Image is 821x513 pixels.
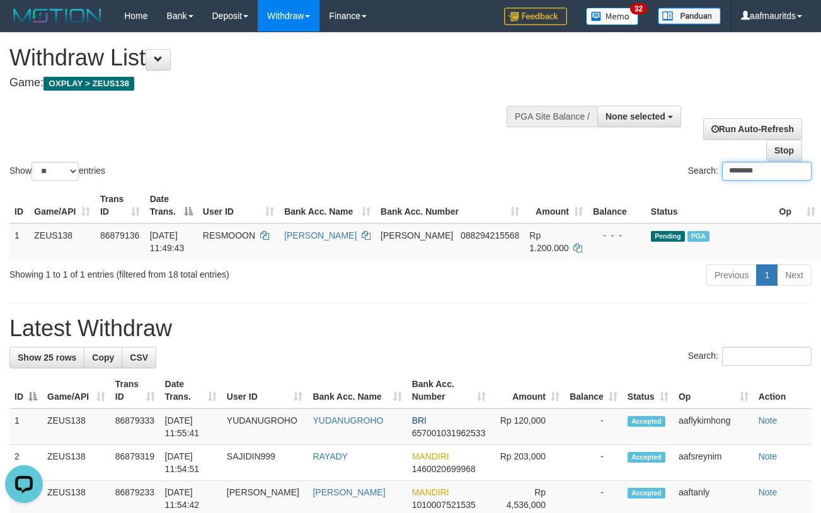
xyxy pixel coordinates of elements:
[9,445,42,481] td: 2
[756,264,778,286] a: 1
[198,188,279,223] th: User ID: activate to sort column ascending
[43,77,134,91] span: OXPLAY > ZEUS138
[313,415,383,426] a: YUDANUGROHO
[9,188,29,223] th: ID
[507,106,597,127] div: PGA Site Balance /
[9,347,84,368] a: Show 25 rows
[628,488,665,499] span: Accepted
[759,415,778,426] a: Note
[9,409,42,445] td: 1
[279,188,376,223] th: Bank Acc. Name: activate to sort column ascending
[29,188,95,223] th: Game/API: activate to sort column ascending
[461,230,519,240] span: Copy 088294215568 to clipboard
[100,230,139,240] span: 86879136
[722,347,812,366] input: Search:
[593,229,641,242] div: - - -
[597,106,681,127] button: None selected
[122,347,156,368] a: CSV
[307,373,406,409] th: Bank Acc. Name: activate to sort column ascending
[110,409,160,445] td: 86879333
[42,445,110,481] td: ZEUS138
[565,373,623,409] th: Balance: activate to sort column ascending
[674,445,754,481] td: aafsreynim
[92,352,114,363] span: Copy
[32,162,79,181] select: Showentries
[759,487,778,497] a: Note
[9,6,105,25] img: MOTION_logo.png
[491,409,565,445] td: Rp 120,000
[42,409,110,445] td: ZEUS138
[150,230,185,253] span: [DATE] 11:49:43
[412,451,449,461] span: MANDIRI
[491,373,565,409] th: Amount: activate to sort column ascending
[688,162,812,181] label: Search:
[412,487,449,497] span: MANDIRI
[9,162,105,181] label: Show entries
[674,409,754,445] td: aaflykimhong
[628,452,665,463] span: Accepted
[651,231,685,242] span: Pending
[565,445,623,481] td: -
[646,188,774,223] th: Status
[412,500,476,510] span: Copy 1010007521535 to clipboard
[145,188,198,223] th: Date Trans.: activate to sort column descending
[160,445,222,481] td: [DATE] 11:54:51
[529,230,568,253] span: Rp 1.200.000
[623,373,674,409] th: Status: activate to sort column ascending
[688,347,812,366] label: Search:
[222,445,308,481] td: SAJIDIN999
[130,352,148,363] span: CSV
[18,352,76,363] span: Show 25 rows
[706,264,757,286] a: Previous
[774,188,821,223] th: Op: activate to sort column ascending
[759,451,778,461] a: Note
[9,223,29,259] td: 1
[313,487,385,497] a: [PERSON_NAME]
[565,409,623,445] td: -
[754,373,812,409] th: Action
[313,451,348,461] a: RAYADY
[412,428,486,438] span: Copy 657001031962533 to clipboard
[9,316,812,341] h1: Latest Withdraw
[9,77,535,89] h4: Game:
[160,409,222,445] td: [DATE] 11:55:41
[687,231,709,242] span: Marked by aafRornrotha
[381,230,453,240] span: [PERSON_NAME]
[588,188,646,223] th: Balance
[29,223,95,259] td: ZEUS138
[628,416,665,427] span: Accepted
[84,347,122,368] a: Copy
[703,118,802,140] a: Run Auto-Refresh
[606,111,665,121] span: None selected
[412,464,476,474] span: Copy 1460020699968 to clipboard
[412,415,427,426] span: BRI
[5,5,43,43] button: Open LiveChat chat widget
[9,373,42,409] th: ID: activate to sort column descending
[110,373,160,409] th: Trans ID: activate to sort column ascending
[766,140,802,161] a: Stop
[42,373,110,409] th: Game/API: activate to sort column ascending
[630,3,647,14] span: 32
[777,264,812,286] a: Next
[222,373,308,409] th: User ID: activate to sort column ascending
[658,8,721,25] img: panduan.png
[407,373,491,409] th: Bank Acc. Number: activate to sort column ascending
[376,188,524,223] th: Bank Acc. Number: activate to sort column ascending
[160,373,222,409] th: Date Trans.: activate to sort column ascending
[722,162,812,181] input: Search:
[9,263,333,281] div: Showing 1 to 1 of 1 entries (filtered from 18 total entries)
[504,8,567,25] img: Feedback.jpg
[95,188,145,223] th: Trans ID: activate to sort column ascending
[203,230,255,240] span: RESMOOON
[110,445,160,481] td: 86879319
[524,188,588,223] th: Amount: activate to sort column ascending
[586,8,639,25] img: Button%20Memo.svg
[9,45,535,70] h1: Withdraw List
[674,373,754,409] th: Op: activate to sort column ascending
[284,230,357,240] a: [PERSON_NAME]
[222,409,308,445] td: YUDANUGROHO
[491,445,565,481] td: Rp 203,000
